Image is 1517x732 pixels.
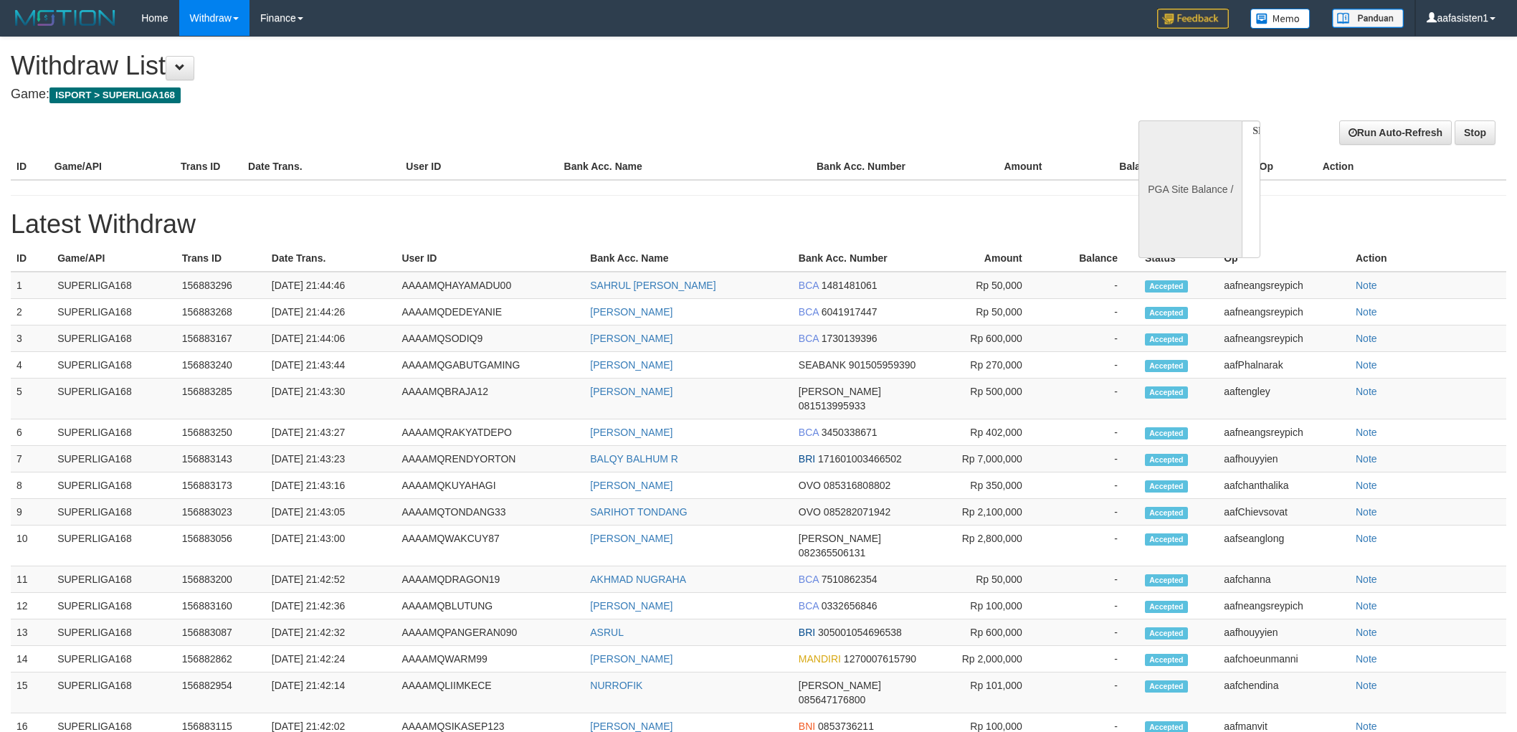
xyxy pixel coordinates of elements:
td: SUPERLIGA168 [52,672,176,713]
td: - [1044,379,1139,419]
td: 1 [11,272,52,299]
td: AAAAMQDRAGON19 [396,566,584,593]
td: SUPERLIGA168 [52,299,176,325]
td: [DATE] 21:43:05 [266,499,396,526]
th: Trans ID [175,153,242,180]
img: panduan.png [1332,9,1404,28]
td: aafPhalnarak [1218,352,1350,379]
td: AAAAMQKUYAHAGI [396,472,584,499]
a: Note [1356,359,1377,371]
td: 11 [11,566,52,593]
th: Bank Acc. Number [811,153,937,180]
span: 3450338671 [822,427,878,438]
th: User ID [396,245,584,272]
td: SUPERLIGA168 [52,526,176,566]
span: Accepted [1145,507,1188,519]
td: 14 [11,646,52,672]
td: aafneangsreypich [1218,272,1350,299]
a: Note [1356,427,1377,438]
td: SUPERLIGA168 [52,619,176,646]
td: AAAAMQSODIQ9 [396,325,584,352]
td: - [1044,646,1139,672]
td: Rp 402,000 [931,419,1044,446]
img: Button%20Memo.svg [1250,9,1311,29]
th: Op [1218,245,1350,272]
a: Stop [1455,120,1495,145]
td: - [1044,299,1139,325]
a: Note [1356,506,1377,518]
td: aafchendina [1218,672,1350,713]
td: AAAAMQBRAJA12 [396,379,584,419]
td: 156882954 [176,672,266,713]
td: SUPERLIGA168 [52,566,176,593]
td: - [1044,272,1139,299]
th: Action [1350,245,1506,272]
td: SUPERLIGA168 [52,352,176,379]
td: SUPERLIGA168 [52,325,176,352]
th: Amount [931,245,1044,272]
span: Accepted [1145,654,1188,666]
td: AAAAMQGABUTGAMING [396,352,584,379]
a: Note [1356,627,1377,638]
td: 156883200 [176,566,266,593]
span: 085316808802 [824,480,890,491]
td: aafneangsreypich [1218,593,1350,619]
td: - [1044,499,1139,526]
span: Accepted [1145,427,1188,439]
a: [PERSON_NAME] [590,427,672,438]
td: Rp 2,000,000 [931,646,1044,672]
span: 0332656846 [822,600,878,612]
td: [DATE] 21:42:32 [266,619,396,646]
span: MANDIRI [799,653,841,665]
a: SARIHOT TONDANG [590,506,687,518]
th: User ID [400,153,558,180]
span: OVO [799,480,821,491]
a: [PERSON_NAME] [590,333,672,344]
td: - [1044,352,1139,379]
a: Note [1356,680,1377,691]
td: - [1044,566,1139,593]
span: 082365506131 [799,547,865,558]
td: SUPERLIGA168 [52,419,176,446]
a: Note [1356,333,1377,344]
th: Balance [1063,153,1179,180]
td: Rp 270,000 [931,352,1044,379]
td: aafneangsreypich [1218,299,1350,325]
th: Game/API [49,153,175,180]
span: Accepted [1145,386,1188,399]
a: [PERSON_NAME] [590,721,672,732]
td: [DATE] 21:42:52 [266,566,396,593]
span: 085647176800 [799,694,865,705]
span: BCA [799,280,819,291]
span: BCA [799,306,819,318]
td: aaftengley [1218,379,1350,419]
td: SUPERLIGA168 [52,272,176,299]
span: OVO [799,506,821,518]
th: Bank Acc. Name [558,153,811,180]
a: [PERSON_NAME] [590,600,672,612]
td: 156883160 [176,593,266,619]
td: [DATE] 21:43:44 [266,352,396,379]
th: ID [11,153,49,180]
th: Date Trans. [242,153,400,180]
td: AAAAMQHAYAMADU00 [396,272,584,299]
td: 3 [11,325,52,352]
td: AAAAMQWARM99 [396,646,584,672]
a: NURROFIK [590,680,642,691]
td: [DATE] 21:44:26 [266,299,396,325]
span: BCA [799,333,819,344]
td: 156883087 [176,619,266,646]
td: Rp 600,000 [931,619,1044,646]
td: SUPERLIGA168 [52,472,176,499]
td: - [1044,325,1139,352]
td: aafneangsreypich [1218,419,1350,446]
a: [PERSON_NAME] [590,306,672,318]
td: aafchanna [1218,566,1350,593]
th: Bank Acc. Number [793,245,931,272]
h4: Game: [11,87,997,102]
td: [DATE] 21:43:23 [266,446,396,472]
a: ASRUL [590,627,624,638]
td: [DATE] 21:42:24 [266,646,396,672]
th: Status [1139,245,1218,272]
td: 156883285 [176,379,266,419]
